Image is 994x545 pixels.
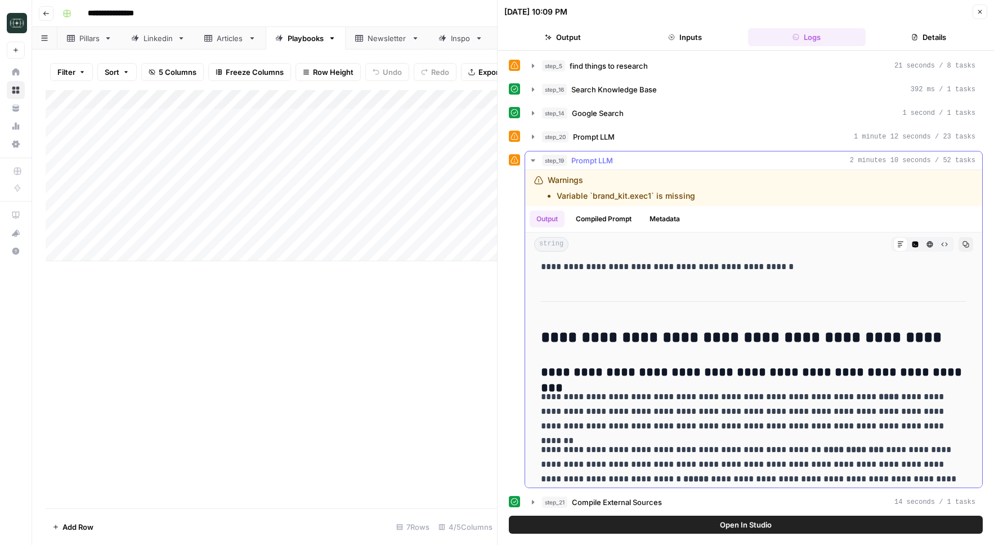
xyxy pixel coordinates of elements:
span: Open In Studio [720,519,772,530]
button: 1 minute 12 seconds / 23 tasks [525,128,982,146]
span: 1 minute 12 seconds / 23 tasks [854,132,975,142]
button: Metadata [643,211,687,227]
span: 2 minutes 10 seconds / 52 tasks [850,155,975,166]
a: Inspo [429,27,492,50]
button: Inputs [626,28,744,46]
button: Add Row [46,518,100,536]
div: [DATE] 10:09 PM [504,6,567,17]
a: Home [7,63,25,81]
button: 2 minutes 10 seconds / 52 tasks [525,151,982,169]
div: What's new? [7,225,24,242]
span: Redo [431,66,449,78]
span: step_5 [542,60,565,72]
span: 1 second / 1 tasks [902,108,975,118]
span: step_20 [542,131,568,142]
button: 14 seconds / 1 tasks [525,493,982,511]
button: 21 seconds / 8 tasks [525,57,982,75]
button: Row Height [295,63,361,81]
span: Prompt LLM [571,155,613,166]
button: Filter [50,63,93,81]
span: Add Row [62,521,93,533]
button: Details [870,28,988,46]
a: Articles [195,27,266,50]
div: Articles [217,33,244,44]
button: Help + Support [7,242,25,260]
button: Workspace: Catalyst [7,9,25,37]
button: What's new? [7,224,25,242]
a: Usage [7,117,25,135]
span: Google Search [572,108,624,119]
span: Undo [383,66,402,78]
span: 5 Columns [159,66,196,78]
a: AirOps Academy [7,206,25,224]
span: Filter [57,66,75,78]
span: Compile External Sources [572,497,662,508]
button: Output [504,28,622,46]
a: Newsletter [346,27,429,50]
span: 392 ms / 1 tasks [911,84,975,95]
a: Settings [7,135,25,153]
div: Playbooks [288,33,324,44]
span: step_21 [542,497,567,508]
button: 392 ms / 1 tasks [525,81,982,99]
div: 2 minutes 10 seconds / 52 tasks [525,170,982,488]
span: 14 seconds / 1 tasks [894,497,975,507]
button: Freeze Columns [208,63,291,81]
button: Output [530,211,565,227]
button: Undo [365,63,409,81]
span: string [534,237,568,252]
a: Browse [7,81,25,99]
div: Newsletter [368,33,407,44]
span: Row Height [313,66,353,78]
div: 4/5 Columns [434,518,497,536]
span: Prompt LLM [573,131,615,142]
button: Redo [414,63,456,81]
div: Linkedin [144,33,173,44]
a: Linkedin [122,27,195,50]
button: Compiled Prompt [569,211,638,227]
span: step_16 [542,84,567,95]
div: Pillars [79,33,100,44]
a: Your Data [7,99,25,117]
button: Open In Studio [509,516,983,534]
button: 1 second / 1 tasks [525,104,982,122]
span: Freeze Columns [226,66,284,78]
span: find things to research [570,60,648,72]
button: 5 Columns [141,63,204,81]
a: Playbooks [266,27,346,50]
div: Warnings [548,175,695,202]
span: step_14 [542,108,567,119]
img: Catalyst Logo [7,13,27,33]
button: Export CSV [461,63,526,81]
a: Pillars [57,27,122,50]
li: Variable `brand_kit.exec1` is missing [557,190,695,202]
button: Sort [97,63,137,81]
span: Sort [105,66,119,78]
button: Logs [748,28,866,46]
span: 21 seconds / 8 tasks [894,61,975,71]
span: step_19 [542,155,567,166]
span: Search Knowledge Base [571,84,657,95]
span: Export CSV [478,66,518,78]
div: 7 Rows [392,518,434,536]
div: Inspo [451,33,471,44]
